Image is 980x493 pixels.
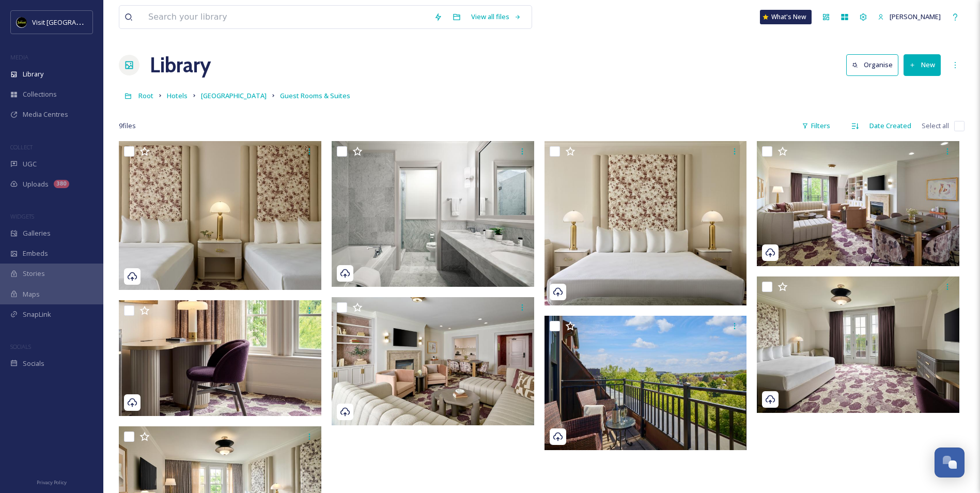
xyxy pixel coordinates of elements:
[846,54,898,75] button: Organise
[332,297,534,425] img: Brookside Suite Kitchen Living.jpg
[23,69,43,79] span: Library
[545,141,747,305] img: Tight Bed Shot.jpg
[873,7,946,27] a: [PERSON_NAME]
[10,212,34,220] span: WIDGETS
[37,479,67,486] span: Privacy Policy
[201,91,267,100] span: [GEOGRAPHIC_DATA]
[119,300,321,416] img: Desk.jpg
[150,50,211,81] a: Library
[280,91,350,100] span: Guest Rooms & Suites
[23,179,49,189] span: Uploads
[935,448,965,477] button: Open Chat
[545,316,747,450] img: Brookside Suite Balcony.jpg
[23,159,37,169] span: UGC
[23,359,44,368] span: Socials
[54,180,69,188] div: 380
[10,143,33,151] span: COLLECT
[119,121,136,131] span: 9 file s
[37,475,67,488] a: Privacy Policy
[757,276,959,413] img: Brookside Suite Bedroom.jpg
[143,6,429,28] input: Search your library
[138,89,153,102] a: Root
[23,89,57,99] span: Collections
[904,54,941,75] button: New
[23,269,45,279] span: Stories
[17,17,27,27] img: VISIT%20DETROIT%20LOGO%20-%20BLACK%20BACKGROUND.png
[797,116,835,136] div: Filters
[846,54,904,75] a: Organise
[864,116,916,136] div: Date Created
[466,7,526,27] a: View all files
[332,141,534,287] img: Suite Bathroom.jpg
[280,89,350,102] a: Guest Rooms & Suites
[757,141,959,266] img: Brookside Suite Living Room.jpg
[922,121,949,131] span: Select all
[23,289,40,299] span: Maps
[167,89,188,102] a: Hotels
[201,89,267,102] a: [GEOGRAPHIC_DATA]
[23,110,68,119] span: Media Centres
[23,249,48,258] span: Embeds
[32,17,112,27] span: Visit [GEOGRAPHIC_DATA]
[10,53,28,61] span: MEDIA
[138,91,153,100] span: Root
[167,91,188,100] span: Hotels
[23,310,51,319] span: SnapLink
[890,12,941,21] span: [PERSON_NAME]
[760,10,812,24] a: What's New
[23,228,51,238] span: Galleries
[119,141,321,289] img: Double Room Tight Bed Shot.jpg
[10,343,31,350] span: SOCIALS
